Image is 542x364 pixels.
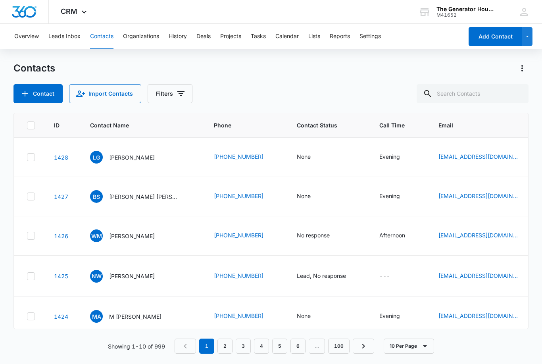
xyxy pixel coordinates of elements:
div: Phone - +13372412578 - Select to Edit Field [214,312,278,321]
div: Contact Status - None - Select to Edit Field [297,312,325,321]
a: Page 3 [236,339,251,354]
div: Email - lgirod@ymail.com - Select to Edit Field [438,152,532,162]
button: Settings [359,24,381,49]
nav: Pagination [175,339,374,354]
a: Page 100 [328,339,350,354]
div: Evening [379,312,400,320]
a: [PHONE_NUMBER] [214,192,263,200]
a: [PHONE_NUMBER] [214,152,263,161]
button: Organizations [123,24,159,49]
div: Evening [379,152,400,161]
span: Email [438,121,521,129]
div: Contact Status - None - Select to Edit Field [297,192,325,201]
a: [EMAIL_ADDRESS][DOMAIN_NAME] [438,312,518,320]
button: Reports [330,24,350,49]
span: LG [90,151,103,164]
div: account name [436,6,494,12]
div: Email - 70560barbie@gmail.com - Select to Edit Field [438,312,532,321]
div: Contact Status - None - Select to Edit Field [297,152,325,162]
a: [EMAIL_ADDRESS][DOMAIN_NAME] [438,272,518,280]
span: Contact Name [90,121,183,129]
a: Navigate to contact details page for Wardell Miller [54,233,68,239]
button: Tasks [251,24,266,49]
p: Showing 1-10 of 999 [108,342,165,351]
a: [PHONE_NUMBER] [214,231,263,239]
h1: Contacts [13,62,55,74]
div: Contact Status - Lead, No response - Select to Edit Field [297,272,360,281]
p: [PERSON_NAME] [PERSON_NAME] [109,193,181,201]
div: Contact Name - Wardell Miller - Select to Edit Field [90,229,169,242]
div: Email - nkwhittenberg@gmail.com - Select to Edit Field [438,272,532,281]
span: MA [90,310,103,323]
a: Page 2 [217,339,233,354]
a: Next Page [353,339,374,354]
a: Navigate to contact details page for M Anna Alleman [54,313,68,320]
button: Leads Inbox [48,24,81,49]
div: None [297,312,311,320]
span: Call Time [379,121,419,129]
div: account id [436,12,494,18]
div: Phone - +13373490779 - Select to Edit Field [214,152,278,162]
div: Email - Niknup@aol.com - Select to Edit Field [438,192,532,201]
button: 10 Per Page [384,339,434,354]
div: Contact Name - Louisa Girod - Select to Edit Field [90,151,169,164]
a: Navigate to contact details page for Brenda SeamanBarrett Hardy [54,193,68,200]
em: 1 [199,339,214,354]
span: BS [90,190,103,203]
span: Phone [214,121,266,129]
div: Call Time - - Select to Edit Field [379,272,404,281]
button: Lists [308,24,320,49]
div: None [297,152,311,161]
button: Add Contact [13,84,63,103]
a: [EMAIL_ADDRESS][DOMAIN_NAME] [438,192,518,200]
button: Filters [148,84,192,103]
a: Page 4 [254,339,269,354]
button: History [169,24,187,49]
a: Page 6 [290,339,306,354]
span: ID [54,121,60,129]
span: Contact Status [297,121,349,129]
div: Lead, No response [297,272,346,280]
p: [PERSON_NAME] [109,153,155,162]
input: Search Contacts [417,84,529,103]
div: Contact Status - No response - Select to Edit Field [297,231,344,241]
button: Overview [14,24,39,49]
button: Import Contacts [69,84,141,103]
button: Projects [220,24,241,49]
p: [PERSON_NAME] [109,272,155,280]
a: [EMAIL_ADDRESS][DOMAIN_NAME] [438,231,518,239]
button: Calendar [275,24,299,49]
a: Page 5 [272,339,287,354]
button: Contacts [90,24,113,49]
p: [PERSON_NAME] [109,232,155,240]
div: No response [297,231,330,239]
div: Evening [379,192,400,200]
div: Call Time - Evening - Select to Edit Field [379,312,414,321]
a: [PHONE_NUMBER] [214,272,263,280]
span: NW [90,270,103,283]
span: WM [90,229,103,242]
div: Afternoon [379,231,405,239]
div: Phone - 903/445-8885 - Select to Edit Field [214,272,278,281]
p: M [PERSON_NAME] [109,312,161,321]
div: Phone - +14096516874 - Select to Edit Field [214,192,278,201]
a: [EMAIL_ADDRESS][DOMAIN_NAME] [438,152,518,161]
div: Call Time - Afternoon - Select to Edit Field [379,231,419,241]
div: Contact Name - M Anna Alleman - Select to Edit Field [90,310,176,323]
a: Navigate to contact details page for Nancy Whittenberg [54,273,68,279]
div: --- [379,272,390,281]
div: Email - wardell_miller@yahoo.com - Select to Edit Field [438,231,532,241]
span: CRM [61,7,77,15]
a: [PHONE_NUMBER] [214,312,263,320]
button: Actions [516,62,529,75]
a: Navigate to contact details page for Louisa Girod [54,154,68,161]
div: Call Time - Evening - Select to Edit Field [379,192,414,201]
div: Phone - +19039263666 - Select to Edit Field [214,231,278,241]
div: Call Time - Evening - Select to Edit Field [379,152,414,162]
button: Add Contact [469,27,522,46]
button: Deals [196,24,211,49]
div: Contact Name - Brenda SeamanBarrett Hardy - Select to Edit Field [90,190,195,203]
div: None [297,192,311,200]
div: Contact Name - Nancy Whittenberg - Select to Edit Field [90,270,169,283]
